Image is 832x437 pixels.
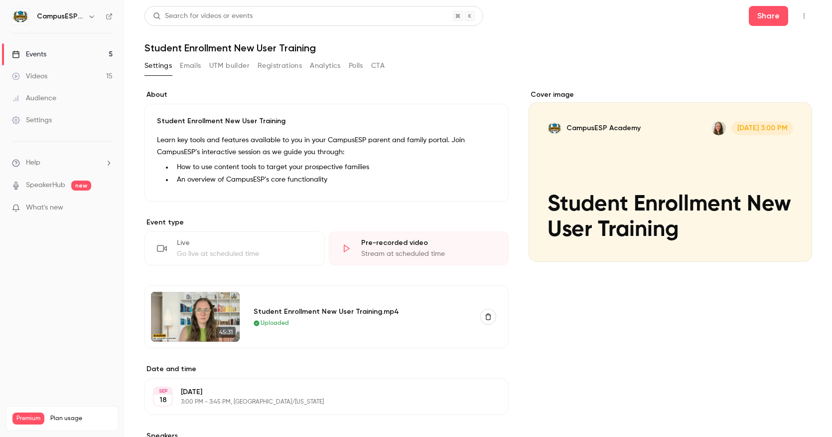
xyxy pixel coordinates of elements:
[254,306,468,317] div: Student Enrollment New User Training.mp4
[209,58,250,74] button: UTM builder
[216,327,236,338] span: 45:31
[71,181,91,191] span: new
[26,180,65,191] a: SpeakerHub
[529,90,812,100] label: Cover image
[261,319,289,328] span: Uploaded
[50,415,112,423] span: Plan usage
[310,58,341,74] button: Analytics
[26,203,63,213] span: What's new
[144,42,812,54] h1: Student Enrollment New User Training
[157,116,496,126] p: Student Enrollment New User Training
[12,71,47,81] div: Videos
[157,134,496,158] p: Learn key tools and features available to you in your CampusESP parent and family portal. Join Ca...
[144,231,325,265] div: LiveGo live at scheduled time
[361,238,497,248] div: Pre-recorded video
[258,58,302,74] button: Registrations
[173,162,496,173] li: How to use content tools to target your prospective families
[37,11,84,21] h6: CampusESP Academy
[180,58,201,74] button: Emails
[173,175,496,185] li: An overview of CampusESP’s core functionality
[154,388,172,395] div: SEP
[349,58,363,74] button: Polls
[26,158,40,168] span: Help
[153,11,253,21] div: Search for videos or events
[371,58,385,74] button: CTA
[177,249,312,259] div: Go live at scheduled time
[159,395,167,405] p: 18
[181,387,456,397] p: [DATE]
[12,49,46,59] div: Events
[12,115,52,125] div: Settings
[144,58,172,74] button: Settings
[12,158,113,168] li: help-dropdown-opener
[177,238,312,248] div: Live
[12,413,44,425] span: Premium
[12,8,28,24] img: CampusESP Academy
[749,6,788,26] button: Share
[529,90,812,262] section: Cover image
[181,398,456,406] p: 3:00 PM - 3:45 PM, [GEOGRAPHIC_DATA]/[US_STATE]
[144,218,509,227] p: Event type
[144,364,509,374] label: Date and time
[329,231,509,265] div: Pre-recorded videoStream at scheduled time
[361,249,497,259] div: Stream at scheduled time
[144,90,509,100] label: About
[12,93,56,103] div: Audience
